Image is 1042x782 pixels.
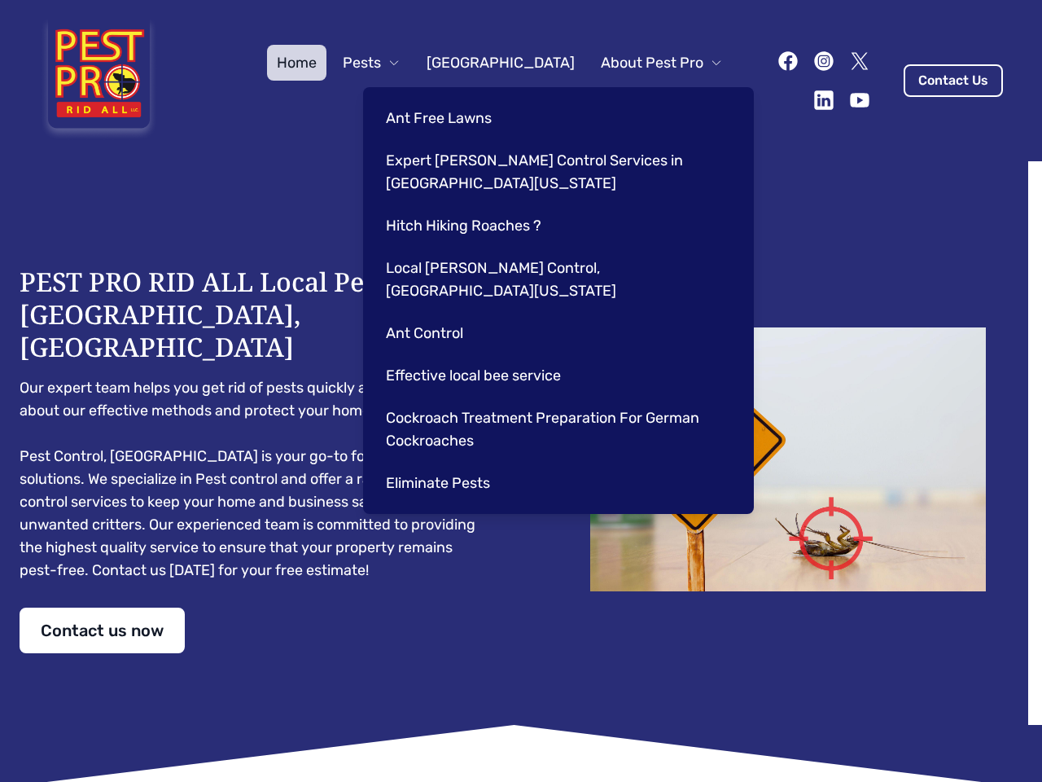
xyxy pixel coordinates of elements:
a: Hitch Hiking Roaches ? [376,208,734,244]
a: Home [267,45,326,81]
a: Blog [602,81,652,116]
a: Contact Us [904,64,1003,97]
a: Local [PERSON_NAME] Control, [GEOGRAPHIC_DATA][US_STATE] [376,250,734,309]
span: About Pest Pro [601,51,703,74]
button: About Pest Pro [591,45,733,81]
a: Eliminate Pests [376,465,734,501]
button: Pests [333,45,410,81]
button: Pest Control Community B2B [359,81,596,116]
a: Contact us now [20,608,185,653]
img: Dead cockroach on floor with caution sign pest control [554,327,1022,591]
a: Expert [PERSON_NAME] Control Services in [GEOGRAPHIC_DATA][US_STATE] [376,143,734,201]
a: Effective local bee service [376,358,734,393]
a: Contact [659,81,733,116]
a: Ant Control [376,315,734,351]
a: [GEOGRAPHIC_DATA] [417,45,584,81]
span: Pests [343,51,381,74]
a: Cockroach Treatment Preparation For German Cockroaches [376,400,734,459]
a: Ant Free Lawns [376,100,734,136]
h1: PEST PRO RID ALL Local Pest Control [GEOGRAPHIC_DATA], [GEOGRAPHIC_DATA] [20,266,488,363]
pre: Our expert team helps you get rid of pests quickly and safely. Learn about our effective methods ... [20,376,488,582]
img: Pest Pro Rid All [39,20,159,142]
